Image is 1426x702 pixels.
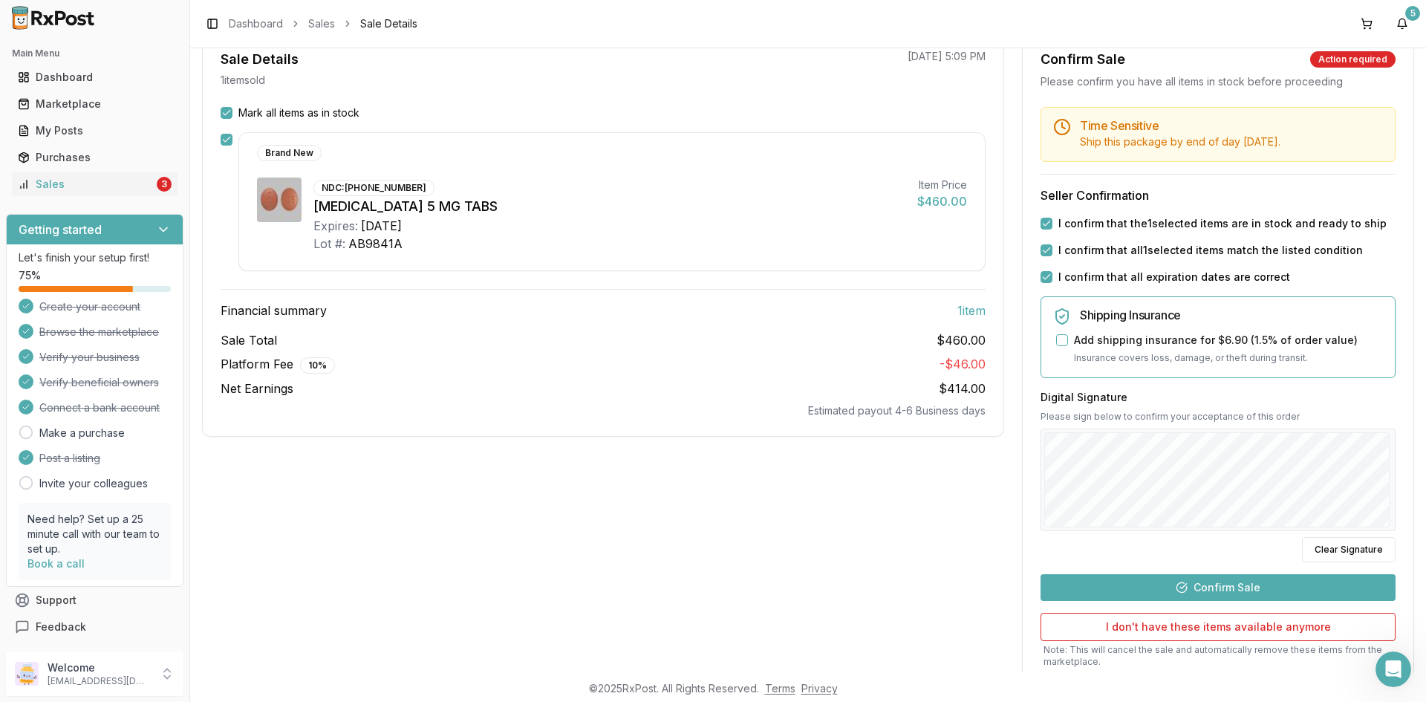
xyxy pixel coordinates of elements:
span: Sale Total [221,331,277,349]
div: Help [PERSON_NAME] understand how they’re doing: [12,344,244,391]
span: Bad [71,437,91,458]
div: $460.00 [917,192,967,210]
img: Tradjenta 5 MG TABS [257,178,302,222]
span: Sale Details [360,16,417,31]
div: Action required [1310,51,1396,68]
a: Purchases [12,144,178,171]
div: [DATE] [361,217,402,235]
div: Item Price [917,178,967,192]
div: Roxy says… [12,344,285,392]
button: go back [10,6,38,34]
div: I pinged the IT team, they are on Pacific Time Zone, so it may be about an hour until I get a res... [12,53,244,143]
button: Clear Signature [1302,537,1396,562]
button: Confirm Sale [1041,574,1396,601]
div: AB9841A [348,235,403,253]
div: 3 [157,177,172,192]
div: Brand New [257,145,322,161]
span: $460.00 [937,331,986,349]
span: Connect a bank account [39,400,160,415]
p: [DATE] 5:09 PM [908,49,986,64]
h3: Seller Confirmation [1041,186,1396,204]
h5: Shipping Insurance [1080,309,1383,321]
div: Confirm Sale [1041,49,1125,70]
div: Help [PERSON_NAME] understand how they’re doing: [24,353,232,382]
img: Profile image for Roxy [42,8,66,32]
a: Sales [308,16,335,31]
p: The team can also help [72,19,185,33]
button: My Posts [6,119,183,143]
span: Platform Fee [221,355,335,374]
span: Great [140,437,161,458]
span: Terrible [36,437,56,458]
h1: Roxy [72,7,101,19]
label: I confirm that the 1 selected items are in stock and ready to ship [1058,216,1387,231]
p: Welcome [48,660,151,675]
div: Estimated payout 4-6 Business days [221,403,986,418]
div: Amantha says… [12,53,285,145]
label: Add shipping insurance for $6.90 ( 1.5 % of order value) [1074,333,1358,348]
button: I don't have these items available anymore [1041,613,1396,641]
div: My Posts [18,123,172,138]
div: The issue has been resolved and shipping label/packing slip are ready to print. As the CEO of the... [24,154,232,299]
div: 10 % [300,357,335,374]
div: 5 [1405,6,1420,21]
div: Expires: [313,217,358,235]
span: Amazing [175,437,196,458]
a: Book a call [27,557,85,570]
img: RxPost Logo [6,6,101,30]
label: Mark all items as in stock [238,105,359,120]
a: Invite your colleagues [39,476,148,491]
iframe: Intercom live chat [1375,651,1411,687]
p: Let's finish your setup first! [19,250,171,265]
span: Browse the marketplace [39,325,159,339]
a: Make a purchase [39,426,125,441]
button: Upload attachment [71,487,82,498]
button: Home [232,6,261,34]
h2: Main Menu [12,48,178,59]
p: 1 item sold [221,73,265,88]
a: Privacy [801,682,838,695]
h5: Time Sensitive [1080,120,1383,131]
span: $414.00 [939,381,986,396]
button: 5 [1390,12,1414,36]
div: Close [261,6,287,33]
div: [MEDICAL_DATA] 5 MG TABS [313,196,905,217]
div: Dashboard [18,70,172,85]
button: Support [6,587,183,614]
p: Please sign below to confirm your acceptance of this order [1041,411,1396,423]
div: Sale Details [221,49,299,70]
div: New messages divider [12,331,285,332]
label: I confirm that all expiration dates are correct [1058,270,1290,285]
h3: Getting started [19,221,102,238]
p: Need help? Set up a 25 minute call with our team to set up. [27,512,162,556]
span: Financial summary [221,302,327,319]
p: [EMAIL_ADDRESS][DOMAIN_NAME] [48,675,151,687]
a: Dashboard [229,16,283,31]
label: I confirm that all 1 selected items match the listed condition [1058,243,1363,258]
div: The issue has been resolved and shipping label/packing slip are ready to print. As the CEO of the... [12,145,244,308]
nav: breadcrumb [229,16,417,31]
span: Verify your business [39,350,140,365]
div: Rate your conversation [27,409,204,426]
div: Sales [18,177,154,192]
img: User avatar [15,662,39,686]
div: I pinged the IT team, they are on Pacific Time Zone, so it may be about an hour until I get a res... [24,62,232,134]
button: Feedback [6,614,183,640]
textarea: Message… [13,455,284,481]
div: Amantha says… [12,145,285,320]
div: Lot #: [313,235,345,253]
button: Gif picker [47,487,59,498]
a: My Posts [12,117,178,144]
button: Emoji picker [23,487,35,498]
span: 1 item [957,302,986,319]
button: Marketplace [6,92,183,116]
button: Purchases [6,146,183,169]
button: Send a message… [255,481,279,504]
a: Terms [765,682,795,695]
span: Verify beneficial owners [39,375,159,390]
span: Create your account [39,299,140,314]
a: Marketplace [12,91,178,117]
h3: Digital Signature [1041,390,1396,405]
span: Feedback [36,620,86,634]
span: - $46.00 [940,357,986,371]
